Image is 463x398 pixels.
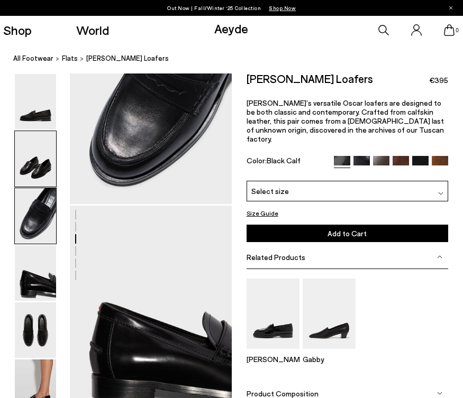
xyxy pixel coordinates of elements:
[455,27,460,33] span: 0
[267,156,301,165] span: Black Calf
[303,279,356,349] img: Gabby Almond-Toe Loafers
[247,341,299,364] a: Leon Loafers [PERSON_NAME]
[76,24,109,36] a: World
[247,253,305,262] span: Related Products
[303,341,356,364] a: Gabby Almond-Toe Loafers Gabby
[62,53,78,64] a: flats
[15,131,56,187] img: Oscar Leather Loafers - Image 2
[62,54,78,62] span: flats
[247,208,278,218] button: Size Guide
[247,73,373,84] h2: [PERSON_NAME] Loafers
[167,3,296,13] p: Out Now | Fall/Winter ‘25 Collection
[437,255,442,260] img: svg%3E
[86,53,169,64] span: [PERSON_NAME] Loafers
[247,389,319,398] span: Product Composition
[247,225,449,243] button: Add to Cart
[247,355,299,364] p: [PERSON_NAME]
[214,21,248,36] a: Aeyde
[13,53,53,64] a: All Footwear
[15,302,56,358] img: Oscar Leather Loafers - Image 5
[15,245,56,301] img: Oscar Leather Loafers - Image 4
[328,229,367,238] span: Add to Cart
[247,279,299,349] img: Leon Loafers
[15,188,56,244] img: Oscar Leather Loafers - Image 3
[438,191,443,196] img: svg%3E
[13,44,463,73] nav: breadcrumb
[247,98,444,143] span: [PERSON_NAME]’s versatile Oscar loafers are designed to be both classic and contemporary. Crafted...
[247,156,328,168] div: Color:
[429,75,448,86] span: €395
[269,5,296,11] span: Navigate to /collections/new-in
[251,186,289,197] span: Select size
[444,24,455,36] a: 0
[437,391,442,396] img: svg%3E
[15,74,56,129] img: Oscar Leather Loafers - Image 1
[3,24,32,36] a: Shop
[303,355,356,364] p: Gabby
